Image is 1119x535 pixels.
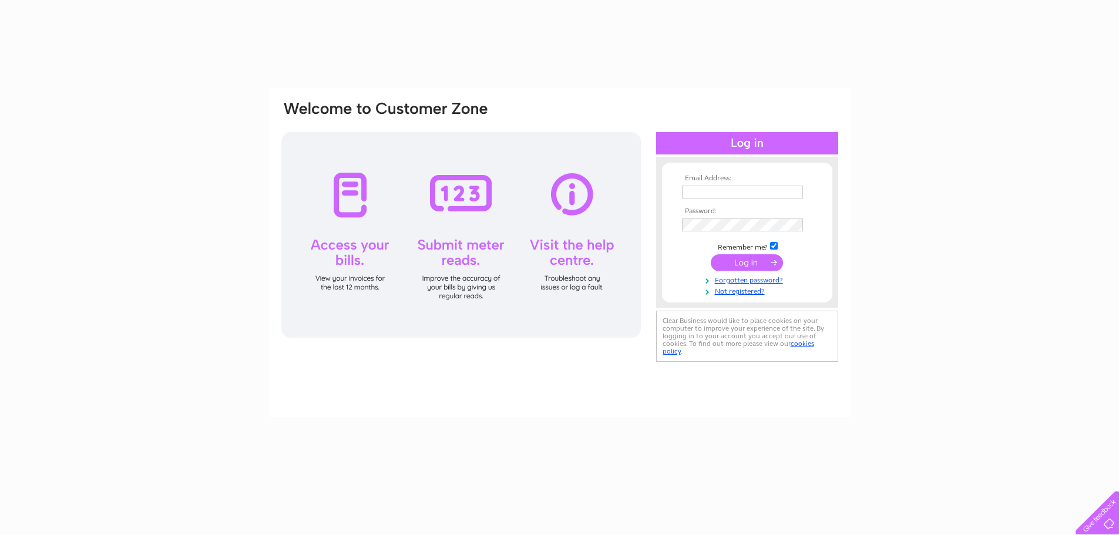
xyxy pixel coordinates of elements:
a: cookies policy [663,339,814,355]
th: Password: [679,207,815,216]
a: Not registered? [682,285,815,296]
a: Forgotten password? [682,274,815,285]
th: Email Address: [679,174,815,183]
td: Remember me? [679,240,815,252]
input: Submit [711,254,783,271]
div: Clear Business would like to place cookies on your computer to improve your experience of the sit... [656,311,838,362]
